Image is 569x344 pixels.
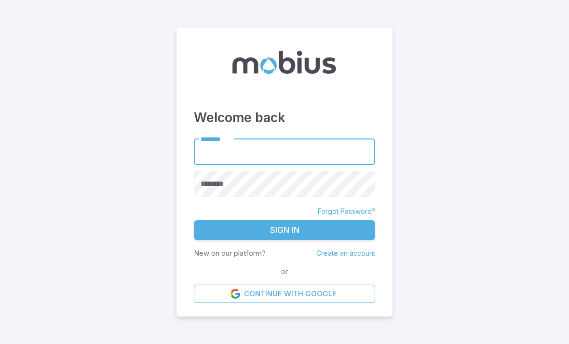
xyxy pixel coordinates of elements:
a: Continue with Google [194,285,375,303]
p: New on our platform? [194,248,266,259]
button: Sign In [194,220,375,240]
a: Create an account [316,249,375,257]
h3: Welcome back [194,108,375,127]
a: Forgot Password? [318,206,375,216]
span: or [279,266,290,277]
